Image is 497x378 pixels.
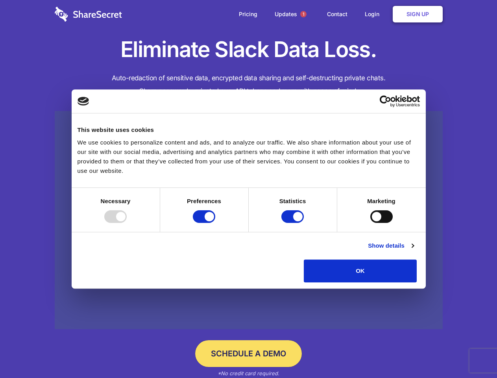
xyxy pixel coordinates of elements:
div: This website uses cookies [78,125,420,135]
strong: Statistics [279,198,306,204]
h4: Auto-redaction of sensitive data, encrypted data sharing and self-destructing private chats. Shar... [55,72,443,98]
img: logo [78,97,89,106]
strong: Necessary [101,198,131,204]
div: We use cookies to personalize content and ads, and to analyze our traffic. We also share informat... [78,138,420,176]
a: Schedule a Demo [195,340,302,367]
a: Usercentrics Cookiebot - opens in a new window [351,95,420,107]
a: Show details [368,241,414,250]
img: logo-wordmark-white-trans-d4663122ce5f474addd5e946df7df03e33cb6a1c49d2221995e7729f52c070b2.svg [55,7,122,22]
button: OK [304,259,417,282]
a: Wistia video thumbnail [55,111,443,330]
a: Contact [319,2,355,26]
a: Login [357,2,391,26]
strong: Marketing [367,198,395,204]
em: *No credit card required. [218,370,279,376]
h1: Eliminate Slack Data Loss. [55,35,443,64]
a: Sign Up [393,6,443,22]
span: 1 [300,11,307,17]
strong: Preferences [187,198,221,204]
a: Pricing [231,2,265,26]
